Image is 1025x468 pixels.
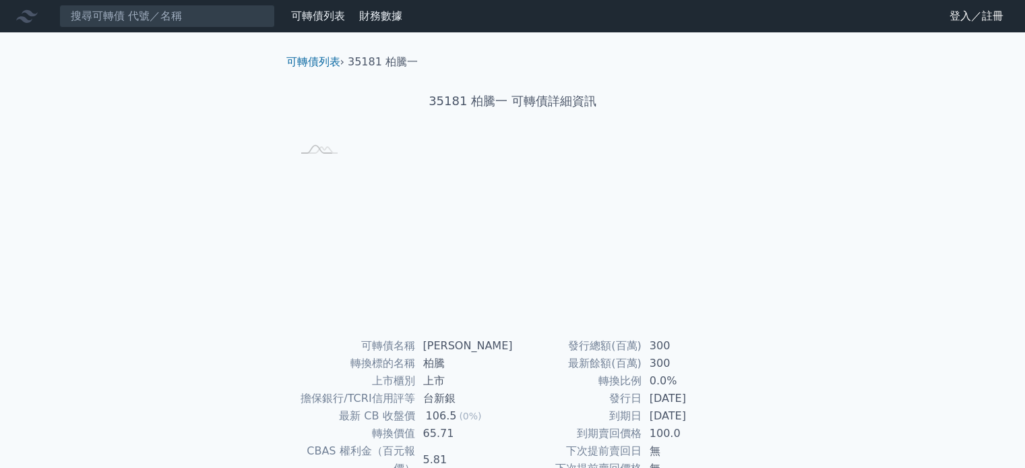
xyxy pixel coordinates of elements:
[513,425,642,442] td: 到期賣回價格
[513,337,642,355] td: 發行總額(百萬)
[642,425,734,442] td: 100.0
[292,425,415,442] td: 轉換價值
[958,403,1025,468] iframe: Chat Widget
[348,54,418,70] li: 35181 柏騰一
[286,55,340,68] a: 可轉債列表
[513,407,642,425] td: 到期日
[292,372,415,390] td: 上市櫃別
[513,355,642,372] td: 最新餘額(百萬)
[513,372,642,390] td: 轉換比例
[513,442,642,460] td: 下次提前賣回日
[423,407,460,425] div: 106.5
[459,411,481,421] span: (0%)
[642,355,734,372] td: 300
[415,355,513,372] td: 柏騰
[292,407,415,425] td: 最新 CB 收盤價
[642,442,734,460] td: 無
[286,54,344,70] li: ›
[513,390,642,407] td: 發行日
[292,337,415,355] td: 可轉債名稱
[642,372,734,390] td: 0.0%
[59,5,275,28] input: 搜尋可轉債 代號／名稱
[359,9,402,22] a: 財務數據
[415,372,513,390] td: 上市
[642,390,734,407] td: [DATE]
[642,337,734,355] td: 300
[292,390,415,407] td: 擔保銀行/TCRI信用評等
[292,355,415,372] td: 轉換標的名稱
[642,407,734,425] td: [DATE]
[415,425,513,442] td: 65.71
[291,9,345,22] a: 可轉債列表
[276,92,750,111] h1: 35181 柏騰一 可轉債詳細資訊
[415,390,513,407] td: 台新銀
[415,337,513,355] td: [PERSON_NAME]
[939,5,1014,27] a: 登入／註冊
